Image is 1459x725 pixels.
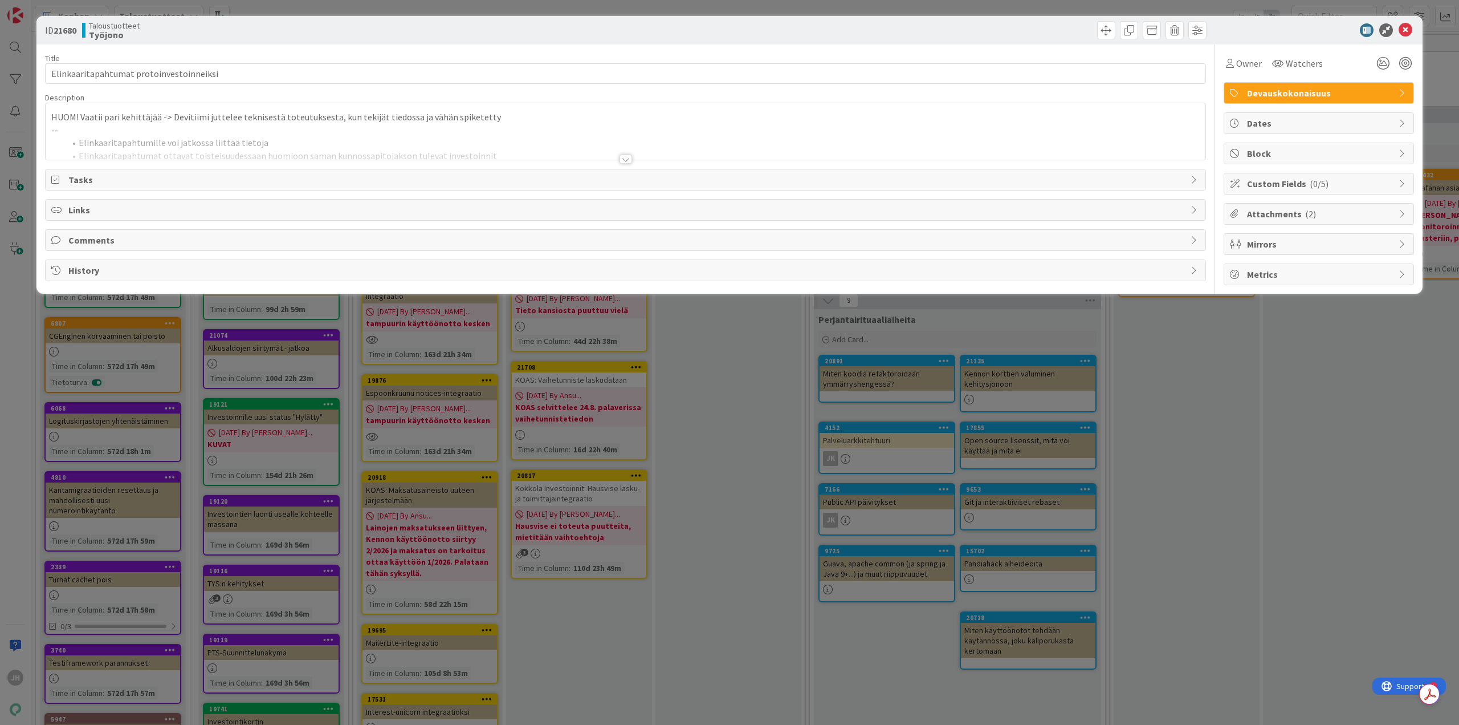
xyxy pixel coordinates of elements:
[1247,86,1393,100] span: Devauskokonaisuus
[45,23,76,37] span: ID
[89,21,140,30] span: Taloustuotteet
[68,264,1185,277] span: History
[1247,268,1393,281] span: Metrics
[1247,237,1393,251] span: Mirrors
[1305,208,1316,220] span: ( 2 )
[1247,177,1393,191] span: Custom Fields
[68,173,1185,187] span: Tasks
[51,124,1200,137] p: --
[1236,56,1262,70] span: Owner
[59,5,62,14] div: 4
[54,25,76,36] b: 21680
[1247,147,1393,160] span: Block
[1247,116,1393,130] span: Dates
[68,203,1185,217] span: Links
[1247,207,1393,221] span: Attachments
[68,233,1185,247] span: Comments
[45,53,60,63] label: Title
[1286,56,1323,70] span: Watchers
[24,2,52,15] span: Support
[45,63,1206,84] input: type card name here...
[1310,178,1328,189] span: ( 0/5 )
[51,111,1200,124] p: HUOM! Vaatii pari kehittäjää -> Devitiimi juttelee teknisestä toteutuksesta, kun tekijät tiedossa...
[89,30,140,39] b: Työjono
[45,92,84,103] span: Description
